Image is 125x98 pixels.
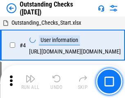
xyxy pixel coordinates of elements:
[7,3,16,13] img: Back
[104,77,114,86] img: Main button
[109,3,118,13] img: Settings menu
[20,42,26,49] span: # 4
[98,5,105,12] img: Support
[39,35,80,45] div: User information
[20,0,95,16] div: Outstanding Checks ([DATE])
[29,35,121,55] div: [URL][DOMAIN_NAME][DOMAIN_NAME]
[11,19,81,26] span: Outstanding_Checks_Start.xlsx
